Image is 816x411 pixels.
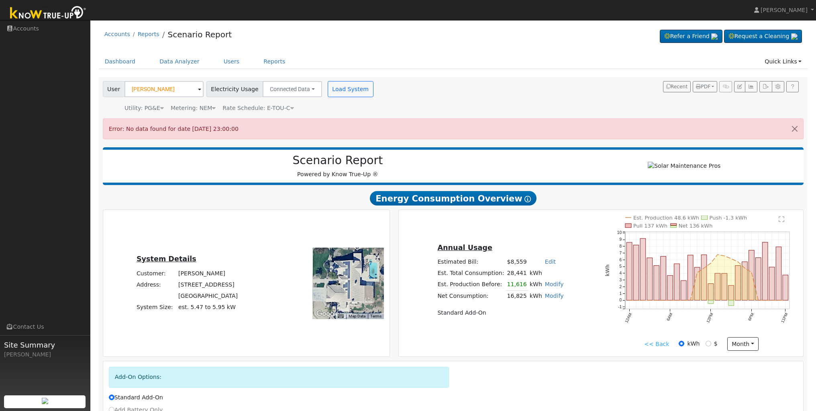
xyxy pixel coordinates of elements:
[786,119,803,138] button: Close
[6,4,90,22] img: Know True-Up
[528,290,543,302] td: kWh
[617,231,622,235] text: 10
[263,81,322,97] button: Connected Data
[734,81,745,92] button: Edit User
[506,290,528,302] td: 16,825
[506,279,528,291] td: 11,616
[137,255,196,263] u: System Details
[528,267,565,279] td: kWh
[647,258,653,301] rect: onclick=""
[436,307,565,319] td: Standard Add-On
[724,30,802,43] a: Request a Cleaning
[620,278,622,282] text: 3
[648,162,720,170] img: Solar Maintenance Pros
[177,301,239,313] td: System Size
[109,395,114,400] input: Standard Add-On
[109,367,449,387] div: Add-On Options:
[620,251,622,255] text: 7
[769,267,775,301] rect: onclick=""
[206,81,263,97] span: Electricity Usage
[222,105,294,111] span: Alias: HETOUCN
[649,299,651,301] circle: onclick=""
[737,261,739,263] circle: onclick=""
[791,33,798,40] img: retrieve
[710,262,712,264] circle: onclick=""
[661,256,666,300] rect: onclick=""
[642,299,644,301] circle: onclick=""
[177,279,239,290] td: [STREET_ADDRESS]
[328,81,373,97] button: Load System
[759,81,772,92] button: Export Interval Data
[714,340,718,348] label: $
[728,286,734,301] rect: onclick=""
[4,340,86,350] span: Site Summary
[747,312,755,321] text: 6PM
[436,267,506,279] td: Est. Total Consumption:
[349,313,365,319] button: Map Data
[528,279,543,291] td: kWh
[618,305,622,309] text: -1
[545,258,556,265] a: Edit
[745,81,757,92] button: Multi-Series Graph
[728,300,734,305] rect: onclick=""
[780,312,789,324] text: 11PM
[742,262,748,300] rect: onclick=""
[679,341,684,346] input: kWh
[761,7,808,13] span: [PERSON_NAME]
[109,393,163,402] label: Standard Add-On
[178,304,236,310] span: est. 5.47 to 5.95 kW
[545,293,564,299] a: Modify
[620,244,622,248] text: 8
[764,299,766,301] circle: onclick=""
[620,265,622,269] text: 5
[783,275,788,300] rect: onclick=""
[109,126,239,132] span: Error: No data found for date [DATE] 23:00:00
[663,299,664,301] circle: onclick=""
[778,299,779,301] circle: onclick=""
[436,279,506,291] td: Est. Production Before:
[111,154,565,167] h2: Scenario Report
[437,244,492,252] u: Annual Usage
[633,223,667,229] text: Pull 137 kWh
[683,299,685,301] circle: onclick=""
[370,314,381,318] a: Terms (opens in new tab)
[633,215,699,221] text: Est. Production 48.6 kWh
[759,54,808,69] a: Quick Links
[640,238,646,300] rect: onclick=""
[751,272,753,273] circle: onclick=""
[620,238,622,242] text: 9
[666,312,673,321] text: 6AM
[693,81,717,92] button: PDF
[171,104,216,112] div: Metering: NEM
[99,54,142,69] a: Dashboard
[687,340,700,348] label: kWh
[667,276,673,301] rect: onclick=""
[436,256,506,267] td: Estimated Bill:
[167,30,232,39] a: Scenario Report
[654,266,659,300] rect: onclick=""
[706,312,714,324] text: 12PM
[690,299,691,301] circle: onclick=""
[545,281,564,287] a: Modify
[676,299,678,301] circle: onclick=""
[758,299,759,301] circle: onclick=""
[763,242,768,301] rect: onclick=""
[756,258,761,300] rect: onclick=""
[695,267,700,300] rect: onclick=""
[696,272,698,274] circle: onclick=""
[635,299,637,301] circle: onclick=""
[370,191,536,205] span: Energy Consumption Overview
[730,258,732,260] circle: onclick=""
[696,84,710,90] span: PDF
[177,268,239,279] td: [PERSON_NAME]
[681,281,687,300] rect: onclick=""
[688,255,694,301] rect: onclick=""
[620,271,622,275] text: 4
[703,267,705,269] circle: onclick=""
[708,284,714,300] rect: onclick=""
[620,298,622,303] text: 0
[702,255,707,300] rect: onclick=""
[103,81,125,97] span: User
[724,255,725,257] circle: onclick=""
[124,81,204,97] input: Select a User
